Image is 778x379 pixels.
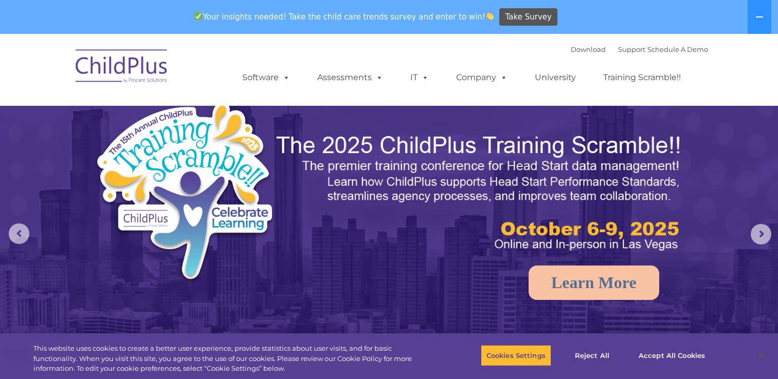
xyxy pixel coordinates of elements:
[33,344,428,374] div: This website uses cookies to create a better user experience, provide statistics about user visit...
[70,42,173,93] img: ChildPlus by Procare Solutions
[190,7,498,27] span: Your insights needed! Take the child care trends survey and enter to win!
[499,8,557,26] a: Take Survey
[400,67,439,88] a: IT
[446,67,518,88] a: Company
[486,12,494,20] img: 👏
[571,45,708,53] font: |
[529,266,659,300] a: Learn More
[633,345,711,366] button: Accept All Cookies
[307,67,393,88] a: Assessments
[571,45,606,53] a: Download
[481,345,551,366] button: Cookies Settings
[194,12,202,20] img: ✅
[560,345,624,366] button: Reject All
[750,344,773,367] button: Close
[618,45,645,53] a: Support
[232,67,300,88] a: Software
[593,67,691,88] a: Training Scramble!!
[647,45,708,53] a: Schedule A Demo
[505,8,552,26] span: Take Survey
[524,67,586,88] a: University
